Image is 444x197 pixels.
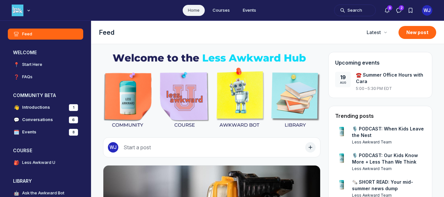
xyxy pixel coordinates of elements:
[334,5,376,16] button: Search
[8,47,83,58] button: WELCOMECollapse space
[8,176,83,186] button: LIBRARYCollapse space
[335,59,380,66] span: Upcoming events
[13,147,32,154] h3: COURSE
[103,137,320,157] button: Start a post
[12,4,32,17] button: Less Awkward Hub logo
[8,157,83,168] a: 🎒Less Awkward U
[422,5,432,16] button: User menu options
[13,92,56,99] h3: COMMUNITY BETA
[335,126,348,139] a: View user profile
[13,49,37,56] h3: WELCOME
[8,114,83,125] a: 💬Conversations6
[340,80,346,85] div: Aug
[352,152,425,165] a: 🎙️ PODCAST: Our Kids Know More + Less Than We Think
[352,179,425,192] a: 🗞️ SHORT READ: Your mid-summer news dump
[398,26,436,39] button: New post
[381,5,393,16] button: Notifications
[8,71,83,82] a: ❓FAQs
[183,5,205,16] a: Home
[99,28,358,37] h1: Feed
[356,86,392,91] span: 5:00 – 5:30 PM EDT
[405,5,416,16] button: Bookmarks
[13,178,32,184] h3: LIBRARY
[22,117,53,123] h4: Conversations
[22,159,55,166] h4: Less Awkward U
[352,166,425,172] a: View user profile
[13,190,20,196] span: 🤖
[352,126,425,139] a: 🎙️ PODCAST: When Kids Leave the Nest
[356,72,425,85] span: ☎️ Summer Office Hours with Cara
[207,5,235,16] a: Courses
[356,72,425,91] a: ☎️ Summer Office Hours with Cara5:00 – 5:30 PM EDT
[13,61,20,68] span: 📍
[340,74,346,80] div: 19
[108,142,118,153] div: WJ
[8,59,83,70] a: 📍Start Here
[352,139,425,145] a: View user profile
[367,29,381,36] span: Latest
[238,5,261,16] a: Events
[422,5,432,16] div: WJ
[8,102,83,113] a: 👋Introductions1
[124,144,151,151] span: Start a post
[69,104,78,111] div: 1
[8,90,83,101] button: COMMUNITY BETACollapse space
[13,129,20,135] span: 🗓️
[335,152,348,165] a: View user profile
[363,27,391,38] button: Latest
[22,31,32,37] h4: Feed
[8,145,83,156] button: COURSECollapse space
[69,117,78,123] div: 6
[22,61,42,68] h4: Start Here
[22,104,50,111] h4: Introductions
[22,74,33,80] h4: FAQs
[91,21,444,44] header: Page Header
[13,159,20,166] span: 🎒
[13,74,20,80] span: ❓
[22,190,64,196] h4: Ask the Awkward Bot
[22,129,36,135] h4: Events
[69,129,78,136] div: 8
[393,5,405,16] button: Direct messages
[8,29,83,40] a: Feed
[13,104,20,111] span: 👋
[13,117,20,123] span: 💬
[8,127,83,138] a: 🗓️Events8
[335,113,374,119] h4: Trending posts
[335,179,348,192] a: View user profile
[12,5,23,16] img: Less Awkward Hub logo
